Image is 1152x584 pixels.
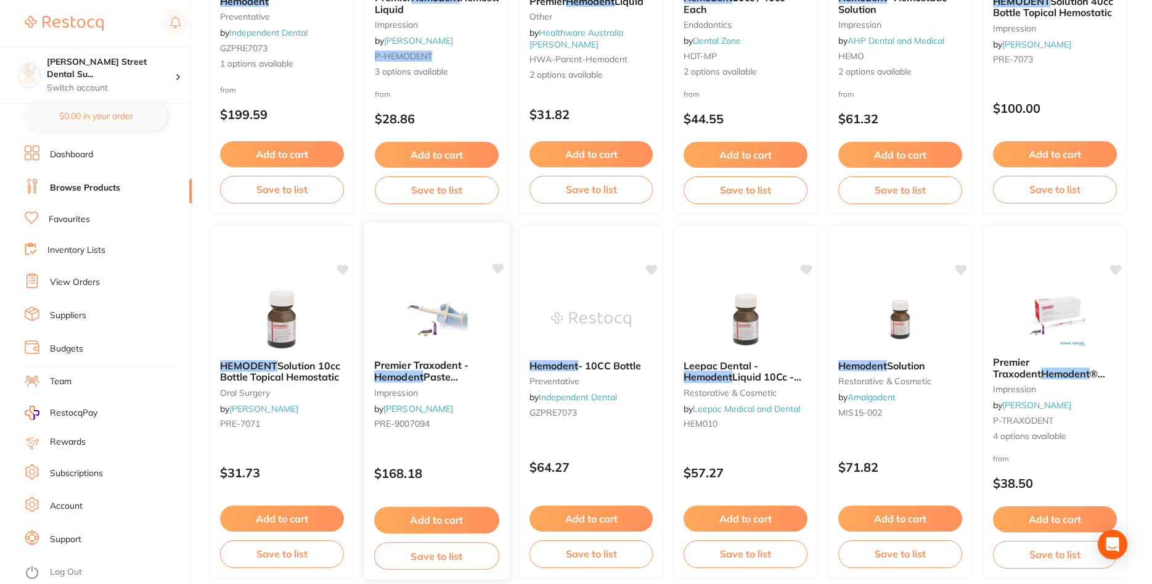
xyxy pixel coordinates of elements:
[25,101,167,131] button: $0.00 in your order
[374,542,499,570] button: Save to list
[838,376,962,386] small: restorative & cosmetic
[684,66,807,78] span: 2 options available
[220,43,268,54] span: GZPRE7073
[50,182,120,194] a: Browse Products
[993,176,1117,203] button: Save to list
[838,392,896,403] span: by
[25,406,39,420] img: RestocqPay
[47,244,105,257] a: Inventory Lists
[25,16,104,31] img: Restocq Logo
[838,407,882,418] span: MIS15-002
[229,403,298,414] a: [PERSON_NAME]
[1098,530,1127,559] div: Open Intercom Messenger
[50,436,86,448] a: Rewards
[50,566,82,578] a: Log Out
[220,360,277,372] em: HEMODENT
[374,387,499,397] small: impression
[375,112,499,126] p: $28.86
[220,403,298,414] span: by
[375,176,499,204] button: Save to list
[220,466,344,480] p: $31.73
[220,58,344,70] span: 1 options available
[993,476,1117,490] p: $38.50
[374,507,499,533] button: Add to cart
[374,403,453,414] span: by
[374,371,423,383] em: Hemodent
[838,142,962,168] button: Add to cart
[529,392,617,403] span: by
[1002,39,1071,50] a: [PERSON_NAME]
[684,51,717,62] span: HDT-MP
[993,356,1117,379] b: Premier Traxodent Hemodent® Paste Retraction System
[529,360,578,372] em: Hemodent
[838,20,962,30] small: impression
[529,69,653,81] span: 2 options available
[19,63,40,84] img: Dawson Street Dental Surgery
[993,101,1117,115] p: $100.00
[838,176,962,204] button: Save to list
[993,54,1033,65] span: PRE-7073
[529,27,623,49] span: by
[539,392,617,403] a: Independent Dental
[1015,285,1095,347] img: Premier Traxodent Hemodent® Paste Retraction System
[375,66,499,78] span: 3 options available
[529,12,653,22] small: other
[374,371,490,406] span: Paste Retraction System - Unit Dose, 24-Pack
[220,388,344,398] small: oral surgery
[993,506,1117,532] button: Add to cart
[50,407,97,419] span: RestocqPay
[220,27,308,38] span: by
[838,506,962,532] button: Add to cart
[50,310,86,322] a: Suppliers
[374,359,469,371] span: Premier Traxodent -
[993,23,1117,33] small: impression
[684,506,807,532] button: Add to cart
[993,368,1108,391] span: ® Paste Retraction System
[50,467,103,480] a: Subscriptions
[50,533,81,546] a: Support
[838,89,854,99] span: from
[529,376,653,386] small: preventative
[375,51,432,62] em: P-HEMODENT
[848,392,896,403] a: Amalgadent
[684,176,807,204] button: Save to list
[529,360,653,371] b: Hemodent - 10CC Bottle
[848,35,944,46] a: AHP Dental and Medical
[529,407,577,418] span: GZPRE7073
[887,360,925,372] span: Solution
[529,141,653,167] button: Add to cart
[49,213,90,226] a: Favourites
[220,107,344,121] p: $199.59
[374,418,430,429] span: PRE-9007094
[684,540,807,567] button: Save to list
[220,360,340,383] span: Solution 10cc Bottle Topical Hemostatic
[529,460,653,474] p: $64.27
[374,360,499,382] b: Premier Traxodent - Hemodent Paste Retraction System - Unit Dose, 24-Pack
[693,35,741,46] a: Dental Zone
[684,403,800,414] span: by
[47,82,175,94] p: Switch account
[220,176,344,203] button: Save to list
[1041,368,1090,380] em: Hemodent
[375,20,499,30] small: impression
[684,371,732,383] em: Hemodent
[242,289,322,350] img: HEMODENT Solution 10cc Bottle Topical Hemostatic
[50,343,83,355] a: Budgets
[220,141,344,167] button: Add to cart
[47,56,175,80] h4: Dawson Street Dental Surgery
[684,466,807,480] p: $57.27
[50,149,93,161] a: Dashboard
[220,12,344,22] small: preventative
[50,376,71,388] a: Team
[578,360,641,372] span: - 10CC Bottle
[529,176,653,203] button: Save to list
[220,540,344,567] button: Save to list
[993,430,1117,443] span: 4 options available
[220,360,344,383] b: HEMODENT Solution 10cc Bottle Topical Hemostatic
[838,360,887,372] em: Hemodent
[684,35,741,46] span: by
[220,85,236,94] span: from
[220,418,260,429] span: PRE-7071
[993,141,1117,167] button: Add to cart
[384,35,453,46] a: [PERSON_NAME]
